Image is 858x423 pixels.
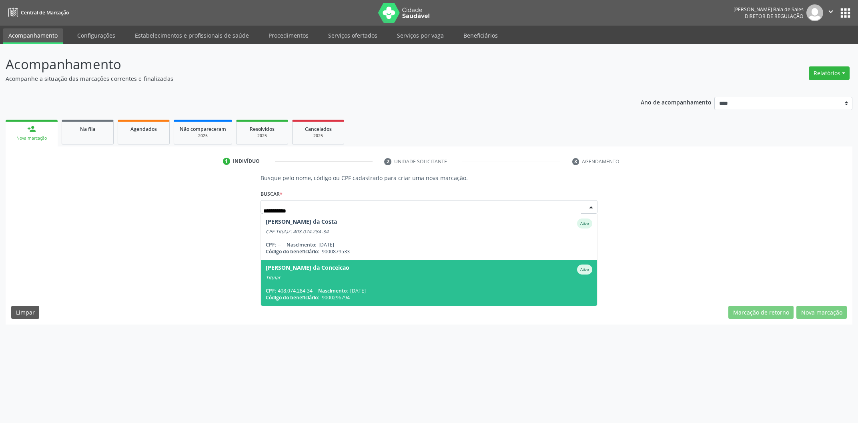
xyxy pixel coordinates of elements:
button: Relatórios [809,66,850,80]
span: Cancelados [305,126,332,132]
button: Limpar [11,306,39,319]
button: Marcação de retorno [728,306,794,319]
span: Código do beneficiário: [266,294,319,301]
span: Nascimento: [287,241,316,248]
a: Estabelecimentos e profissionais de saúde [129,28,255,42]
span: Código do beneficiário: [266,248,319,255]
a: Procedimentos [263,28,314,42]
p: Busque pelo nome, código ou CPF cadastrado para criar uma nova marcação. [261,174,597,182]
span: Agendados [130,126,157,132]
div: [PERSON_NAME] Baia de Sales [734,6,804,13]
div: Titular [266,275,592,281]
a: Acompanhamento [3,28,63,44]
a: Configurações [72,28,121,42]
span: CPF: [266,287,276,294]
span: Diretor de regulação [745,13,804,20]
span: 9000296794 [322,294,350,301]
span: Resolvidos [250,126,275,132]
a: Beneficiários [458,28,503,42]
a: Serviços ofertados [323,28,383,42]
button: apps [838,6,852,20]
i:  [826,7,835,16]
a: Central de Marcação [6,6,69,19]
p: Ano de acompanhamento [641,97,712,107]
span: Nascimento: [318,287,348,294]
button:  [823,4,838,21]
div: 2025 [242,133,282,139]
div: CPF Titular: 408.074.284-34 [266,229,592,235]
div: person_add [27,124,36,133]
div: 2025 [298,133,338,139]
small: Ativo [580,221,589,226]
button: Nova marcação [796,306,847,319]
span: Não compareceram [180,126,226,132]
span: [DATE] [350,287,366,294]
div: [PERSON_NAME] da Costa [266,219,337,229]
p: Acompanhe a situação das marcações correntes e finalizadas [6,74,598,83]
div: Indivíduo [233,158,260,165]
a: Serviços por vaga [391,28,449,42]
div: Nova marcação [11,135,52,141]
div: -- [266,241,592,248]
small: Ativo [580,267,589,272]
p: Acompanhamento [6,54,598,74]
label: Buscar [261,188,283,200]
div: 1 [223,158,230,165]
div: 2025 [180,133,226,139]
span: Na fila [80,126,95,132]
span: Central de Marcação [21,9,69,16]
div: [PERSON_NAME] da Conceicao [266,265,349,275]
div: 408.074.284-34 [266,287,592,294]
span: 9000879533 [322,248,350,255]
span: [DATE] [319,241,334,248]
img: img [806,4,823,21]
span: CPF: [266,241,276,248]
